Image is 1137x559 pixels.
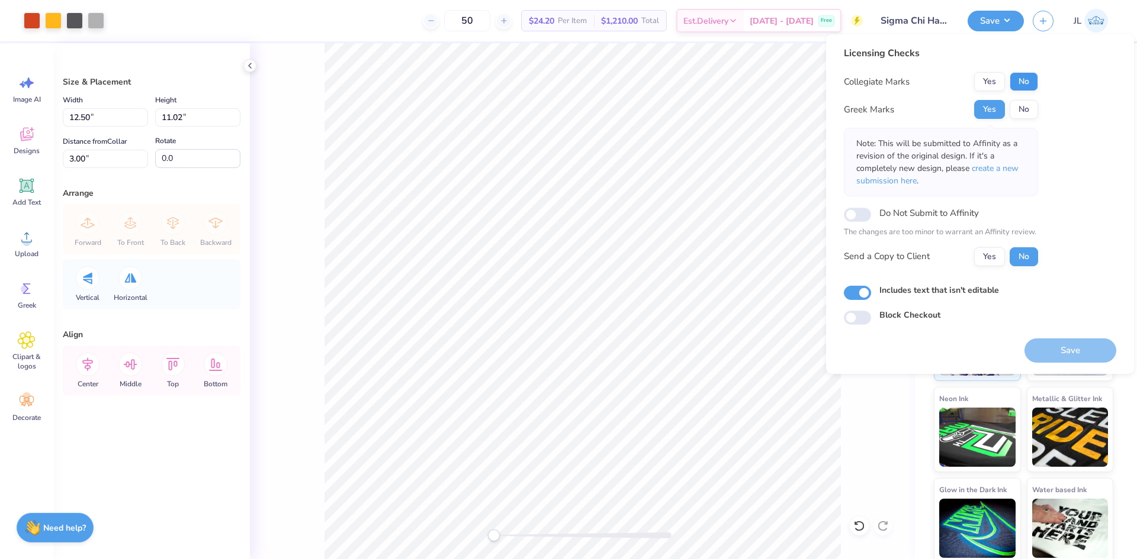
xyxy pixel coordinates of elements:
[939,392,968,405] span: Neon Ink
[78,379,98,389] span: Center
[114,293,147,302] span: Horizontal
[939,499,1016,558] img: Glow in the Dark Ink
[63,187,240,199] div: Arrange
[879,284,999,296] label: Includes text that isn't editable
[204,379,227,389] span: Bottom
[974,72,1005,91] button: Yes
[844,75,910,89] div: Collegiate Marks
[939,483,1007,496] span: Glow in the Dark Ink
[844,250,930,263] div: Send a Copy to Client
[120,379,142,389] span: Middle
[1032,499,1109,558] img: Water based Ink
[641,15,659,27] span: Total
[167,379,179,389] span: Top
[12,198,41,207] span: Add Text
[844,103,894,117] div: Greek Marks
[63,328,240,341] div: Align
[968,11,1024,31] button: Save
[18,300,36,310] span: Greek
[683,15,728,27] span: Est. Delivery
[856,137,1026,187] p: Note: This will be submitted to Affinity as a revision of the original design. If it's a complete...
[155,93,176,107] label: Height
[1010,100,1038,119] button: No
[601,15,638,27] span: $1,210.00
[879,309,940,321] label: Block Checkout
[1032,483,1087,496] span: Water based Ink
[43,522,86,534] strong: Need help?
[76,293,99,302] span: Vertical
[974,247,1005,266] button: Yes
[844,227,1038,238] p: The changes are too minor to warrant an Affinity review.
[12,413,41,422] span: Decorate
[13,95,41,104] span: Image AI
[444,10,490,31] input: – –
[844,46,1038,60] div: Licensing Checks
[1010,247,1038,266] button: No
[750,15,814,27] span: [DATE] - [DATE]
[1084,9,1108,33] img: Jairo Laqui
[1010,72,1038,91] button: No
[872,9,959,33] input: Untitled Design
[939,408,1016,467] img: Neon Ink
[558,15,587,27] span: Per Item
[821,17,832,25] span: Free
[155,134,176,148] label: Rotate
[15,249,38,259] span: Upload
[974,100,1005,119] button: Yes
[1068,9,1113,33] a: JL
[1032,408,1109,467] img: Metallic & Glitter Ink
[1032,392,1102,405] span: Metallic & Glitter Ink
[1074,14,1081,28] span: JL
[529,15,554,27] span: $24.20
[879,205,979,221] label: Do Not Submit to Affinity
[63,93,83,107] label: Width
[488,529,500,541] div: Accessibility label
[7,352,46,371] span: Clipart & logos
[14,146,40,156] span: Designs
[63,134,127,148] label: Distance from Collar
[63,76,240,88] div: Size & Placement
